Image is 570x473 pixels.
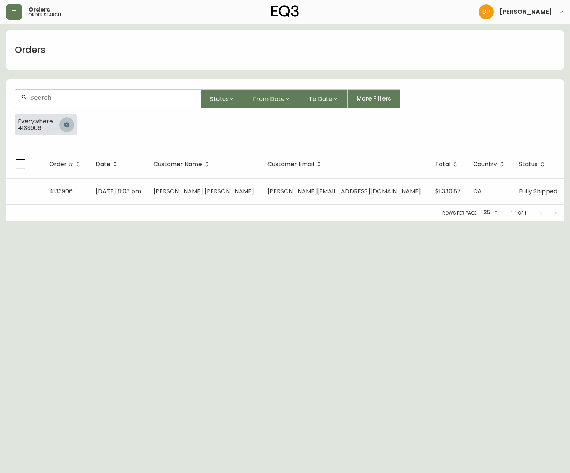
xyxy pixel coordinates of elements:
span: Date [96,161,120,168]
span: Order # [49,162,73,166]
span: From Date [253,94,285,104]
span: Customer Email [267,161,324,168]
span: $1,330.87 [435,187,461,196]
h5: order search [28,13,61,17]
span: Total [435,162,450,166]
span: Status [210,94,229,104]
span: To Date [309,94,332,104]
span: [PERSON_NAME] [PERSON_NAME] [153,187,254,196]
span: Customer Name [153,161,212,168]
span: Date [96,162,110,166]
img: logo [271,5,299,17]
span: More Filters [357,95,391,103]
span: 4133906 [18,125,53,131]
span: 4133906 [49,187,73,196]
button: Status [201,89,244,108]
span: [DATE] 8:03 pm [96,187,141,196]
span: CA [473,187,482,196]
p: 1-1 of 1 [511,210,526,216]
span: [PERSON_NAME] [500,9,552,15]
span: [PERSON_NAME][EMAIL_ADDRESS][DOMAIN_NAME] [267,187,421,196]
span: Status [519,161,547,168]
span: Customer Name [153,162,202,166]
input: Search [30,94,195,101]
span: Country [473,162,497,166]
button: More Filters [348,89,400,108]
h1: Orders [15,44,45,56]
span: Total [435,161,460,168]
span: Country [473,161,507,168]
div: 25 [481,207,499,219]
img: b0154ba12ae69382d64d2f3159806b19 [479,4,494,19]
span: Fully Shipped [519,187,557,196]
span: Status [519,162,538,166]
span: Customer Email [267,162,314,166]
button: From Date [244,89,300,108]
p: Rows per page: [442,210,478,216]
span: Everywhere [18,118,53,125]
span: Order # [49,161,83,168]
button: To Date [300,89,348,108]
span: Orders [28,7,50,13]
